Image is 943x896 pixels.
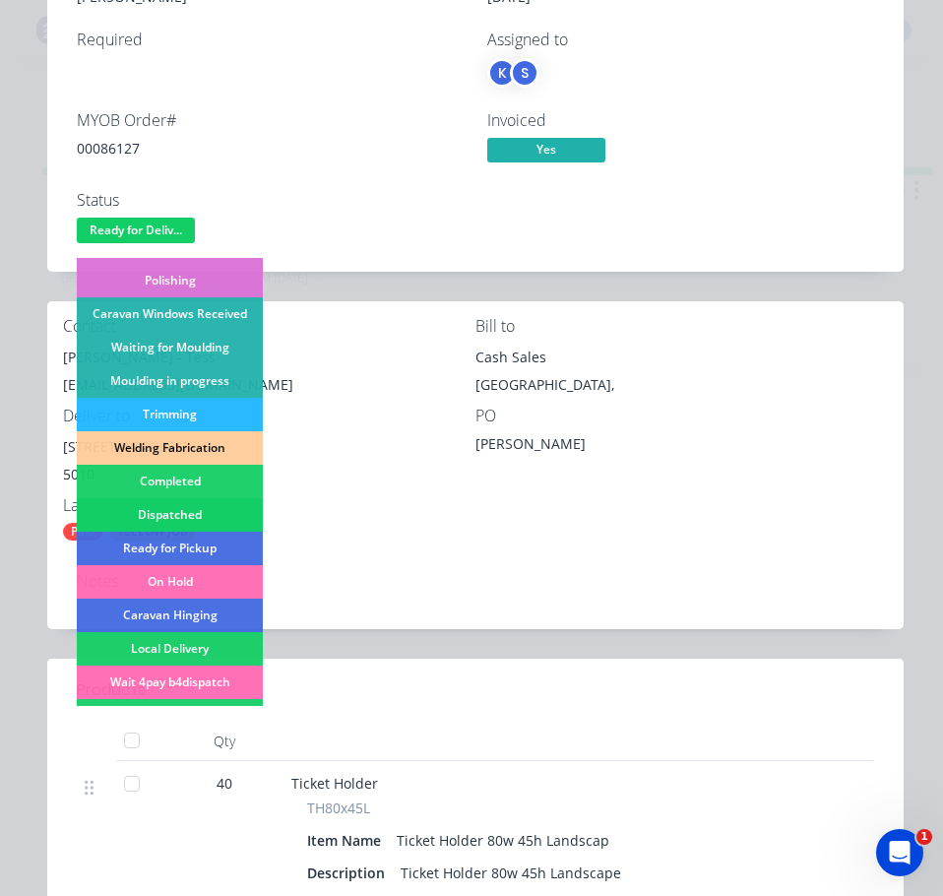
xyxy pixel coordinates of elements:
[77,532,263,565] div: Ready for Pickup
[77,31,464,49] div: Required
[63,523,102,541] div: Paid
[63,433,475,496] div: [STREET_ADDRESS]5010
[475,407,888,425] div: PO
[291,774,378,793] span: Ticket Holder
[475,371,888,399] div: [GEOGRAPHIC_DATA],
[77,699,263,733] div: Local Delivery on Board
[487,31,874,49] div: Assigned to
[77,218,195,242] span: Ready for Deliv...
[77,465,263,498] div: Completed
[77,498,263,532] div: Dispatched
[63,433,475,461] div: [STREET_ADDRESS]
[63,344,475,407] div: [PERSON_NAME] - Tess[EMAIL_ADDRESS][DOMAIN_NAME]
[510,58,539,88] div: S
[77,565,263,599] div: On Hold
[63,317,475,336] div: Contact
[63,371,475,399] div: [EMAIL_ADDRESS][DOMAIN_NAME]
[77,364,263,398] div: Moulding in progress
[876,829,923,876] iframe: Intercom live chat
[77,398,263,431] div: Trimming
[77,331,263,364] div: Waiting for Moulding
[77,191,464,210] div: Status
[77,632,263,666] div: Local Delivery
[393,859,629,887] div: Ticket Holder 80w 45h Landscape
[77,111,464,130] div: MYOB Order #
[307,859,393,887] div: Description
[475,317,888,336] div: Bill to
[475,344,888,407] div: Cash Sales[GEOGRAPHIC_DATA],
[916,829,932,845] span: 1
[307,798,370,818] span: TH80x45L
[77,297,263,331] div: Caravan Windows Received
[63,344,475,371] div: [PERSON_NAME] - Tess
[487,138,605,162] span: Yes
[77,431,263,465] div: Welding Fabrication
[77,572,874,591] div: Notes
[77,218,195,247] button: Ready for Deliv...
[487,58,539,88] button: KS
[77,264,263,297] div: Polishing
[77,138,464,159] div: 00086127
[487,111,874,130] div: Invoiced
[63,496,475,515] div: Labels
[475,344,888,371] div: Cash Sales
[487,58,517,88] div: K
[217,773,232,794] span: 40
[389,826,617,855] div: Ticket Holder 80w 45h Landscap
[77,666,263,699] div: Wait 4pay b4dispatch
[307,826,389,855] div: Item Name
[63,461,475,488] div: 5010
[63,407,475,425] div: Deliver to
[77,599,263,632] div: Caravan Hinging
[165,722,283,761] div: Qty
[475,433,722,461] div: [PERSON_NAME]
